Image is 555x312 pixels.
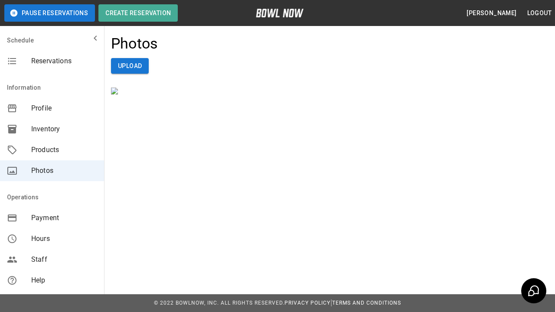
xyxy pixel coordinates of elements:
span: Inventory [31,124,97,134]
button: Pause Reservations [4,4,95,22]
span: © 2022 BowlNow, Inc. All Rights Reserved. [154,300,284,306]
span: Hours [31,234,97,244]
img: businesses%2FFizVHI7ZcB0LLqOFyeJv%2Fimages%2FYTsf6N6TDn46JWH0YjSm [111,88,241,94]
span: Help [31,275,97,286]
button: Logout [524,5,555,21]
span: Photos [31,166,97,176]
a: Terms and Conditions [332,300,401,306]
img: logo [256,9,304,17]
span: Staff [31,254,97,265]
a: Privacy Policy [284,300,330,306]
button: Upload [111,58,149,74]
button: [PERSON_NAME] [463,5,520,21]
span: Payment [31,213,97,223]
span: Products [31,145,97,155]
h4: Photos [111,35,158,53]
button: Create Reservation [98,4,178,22]
span: Profile [31,103,97,114]
span: Reservations [31,56,97,66]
